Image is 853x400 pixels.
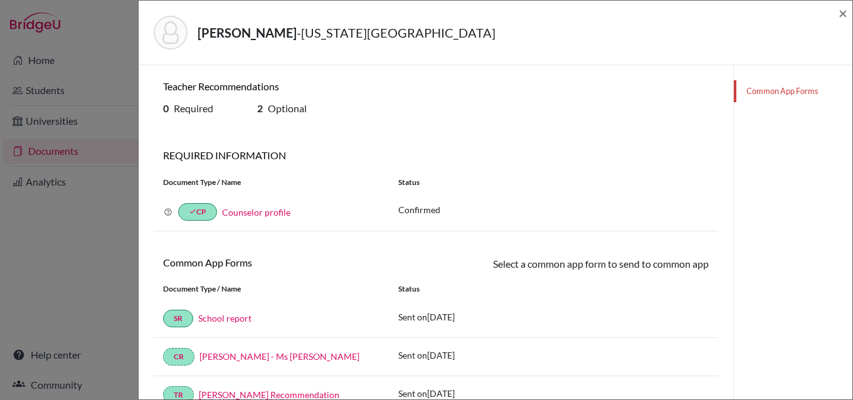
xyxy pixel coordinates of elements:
[222,207,290,218] a: Counselor profile
[163,80,426,92] h6: Teacher Recommendations
[189,208,196,215] i: done
[199,351,359,362] a: [PERSON_NAME] - Ms [PERSON_NAME]
[163,348,194,366] a: CR
[268,102,307,114] span: Optional
[398,203,709,216] p: Confirmed
[257,102,263,114] b: 2
[174,102,213,114] span: Required
[839,4,847,22] span: ×
[297,25,495,40] span: - [US_STATE][GEOGRAPHIC_DATA]
[398,387,455,400] p: Sent on
[198,313,252,324] a: School report
[389,283,718,295] div: Status
[427,312,455,322] span: [DATE]
[199,389,339,400] a: [PERSON_NAME] Recommendation
[178,203,217,221] a: doneCP
[198,25,297,40] strong: [PERSON_NAME]
[163,102,169,114] b: 0
[427,350,455,361] span: [DATE]
[398,310,455,324] p: Sent on
[839,6,847,21] button: Close
[398,349,455,362] p: Sent on
[163,310,193,327] a: SR
[154,283,389,295] div: Document Type / Name
[436,256,718,273] div: Select a common app form to send to common app
[163,256,426,268] h6: Common App Forms
[427,388,455,399] span: [DATE]
[154,177,389,188] div: Document Type / Name
[389,177,718,188] div: Status
[154,149,718,161] h6: REQUIRED INFORMATION
[734,80,852,102] a: Common App Forms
